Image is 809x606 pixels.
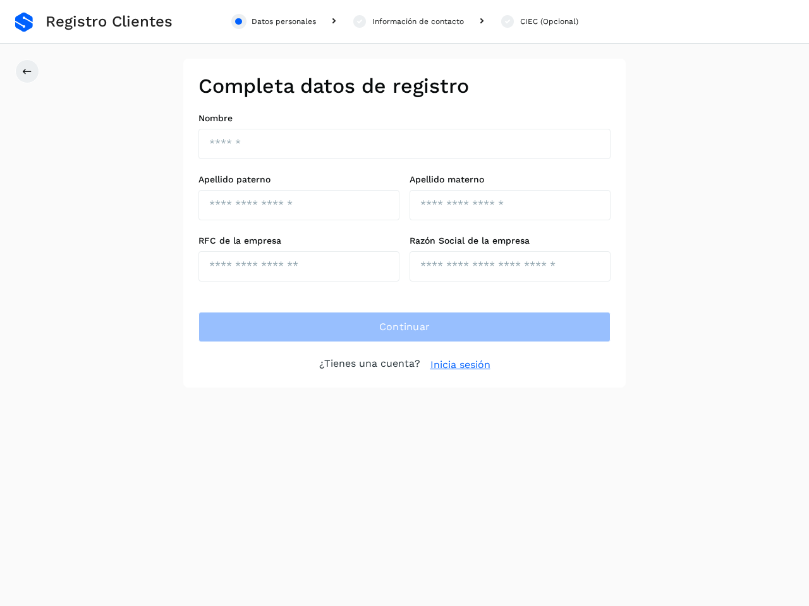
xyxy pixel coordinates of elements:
[252,16,316,27] div: Datos personales
[46,13,173,31] span: Registro Clientes
[430,357,490,372] a: Inicia sesión
[198,113,611,124] label: Nombre
[410,235,611,246] label: Razón Social de la empresa
[198,174,399,185] label: Apellido paterno
[319,357,420,372] p: ¿Tienes una cuenta?
[520,16,578,27] div: CIEC (Opcional)
[198,312,611,342] button: Continuar
[379,320,430,334] span: Continuar
[410,174,611,185] label: Apellido materno
[198,74,611,98] h2: Completa datos de registro
[198,235,399,246] label: RFC de la empresa
[372,16,464,27] div: Información de contacto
